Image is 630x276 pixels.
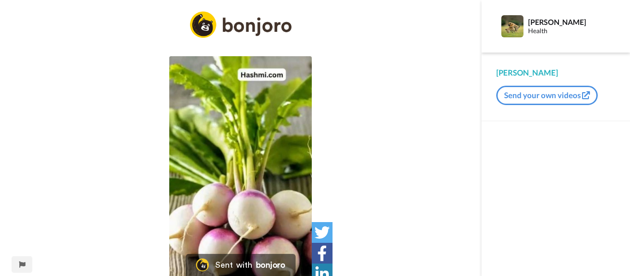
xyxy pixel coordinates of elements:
[528,27,615,35] div: Health
[186,254,296,276] a: Bonjoro LogoSent withbonjoro
[196,258,209,271] img: Bonjoro Logo
[496,86,598,105] button: Send your own videos
[190,12,291,38] img: logo_full.png
[528,18,615,26] div: [PERSON_NAME]
[256,261,285,269] div: bonjoro
[215,261,252,269] div: Sent with
[496,67,615,78] div: [PERSON_NAME]
[501,15,523,37] img: Profile Image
